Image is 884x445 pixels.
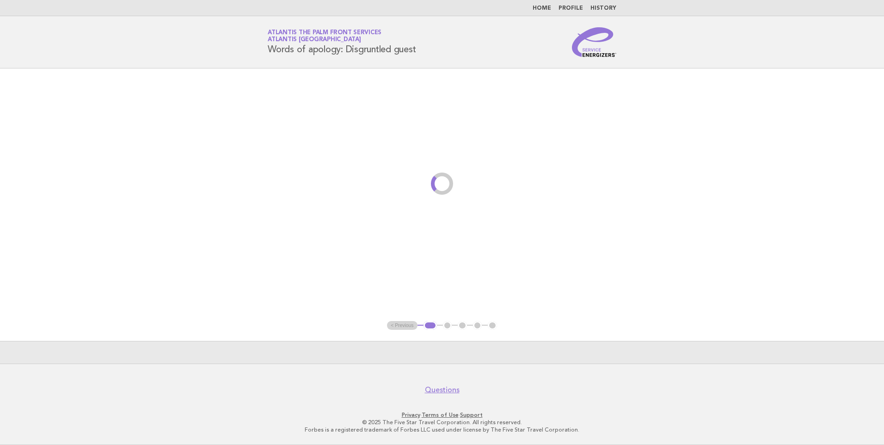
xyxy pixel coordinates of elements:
a: Support [460,412,483,418]
img: Service Energizers [572,27,616,57]
a: Terms of Use [422,412,459,418]
span: Atlantis [GEOGRAPHIC_DATA] [268,37,361,43]
a: History [590,6,616,11]
a: Privacy [402,412,420,418]
p: · · [159,411,725,419]
a: Questions [425,385,460,395]
h1: Words of apology: Disgruntled guest [268,30,416,54]
a: Profile [559,6,583,11]
a: Atlantis The Palm Front ServicesAtlantis [GEOGRAPHIC_DATA] [268,30,381,43]
p: © 2025 The Five Star Travel Corporation. All rights reserved. [159,419,725,426]
p: Forbes is a registered trademark of Forbes LLC used under license by The Five Star Travel Corpora... [159,426,725,433]
a: Home [533,6,551,11]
